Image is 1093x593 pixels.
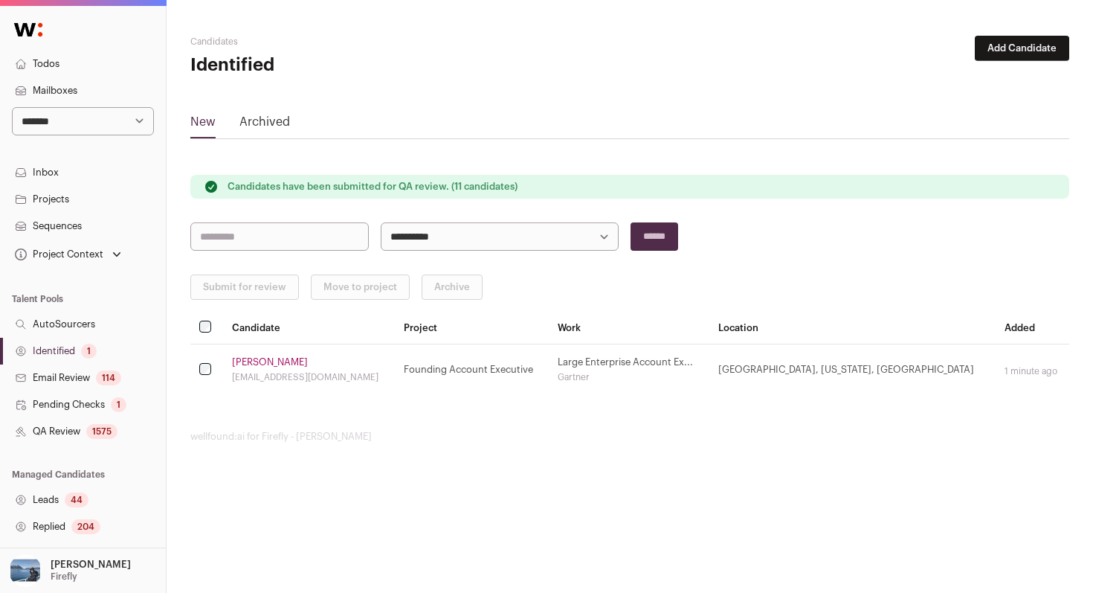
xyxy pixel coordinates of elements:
[9,554,42,587] img: 17109629-medium_jpg
[96,371,121,385] div: 114
[395,344,549,396] td: Founding Account Executive
[1005,365,1060,377] div: 1 minute ago
[51,559,131,571] p: [PERSON_NAME]
[190,36,483,48] h2: Candidates
[549,312,709,344] th: Work
[549,344,709,396] td: Large Enterprise Account Ex...
[65,493,88,507] div: 44
[996,312,1069,344] th: Added
[709,312,996,344] th: Location
[190,54,483,77] h1: Identified
[239,113,290,137] a: Archived
[232,371,386,383] div: [EMAIL_ADDRESS][DOMAIN_NAME]
[395,312,549,344] th: Project
[558,371,700,383] div: Gartner
[81,344,97,359] div: 1
[228,181,518,193] p: Candidates have been submitted for QA review. (11 candidates)
[6,15,51,45] img: Wellfound
[71,519,100,534] div: 204
[232,356,308,368] a: [PERSON_NAME]
[51,571,77,583] p: Firefly
[223,312,395,344] th: Candidate
[190,113,216,137] a: New
[12,244,124,265] button: Open dropdown
[86,424,117,439] div: 1575
[709,344,996,396] td: [GEOGRAPHIC_DATA], [US_STATE], [GEOGRAPHIC_DATA]
[111,397,126,412] div: 1
[12,249,103,260] div: Project Context
[6,554,134,587] button: Open dropdown
[190,431,1069,443] footer: wellfound:ai for Firefly - [PERSON_NAME]
[975,36,1069,61] button: Add Candidate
